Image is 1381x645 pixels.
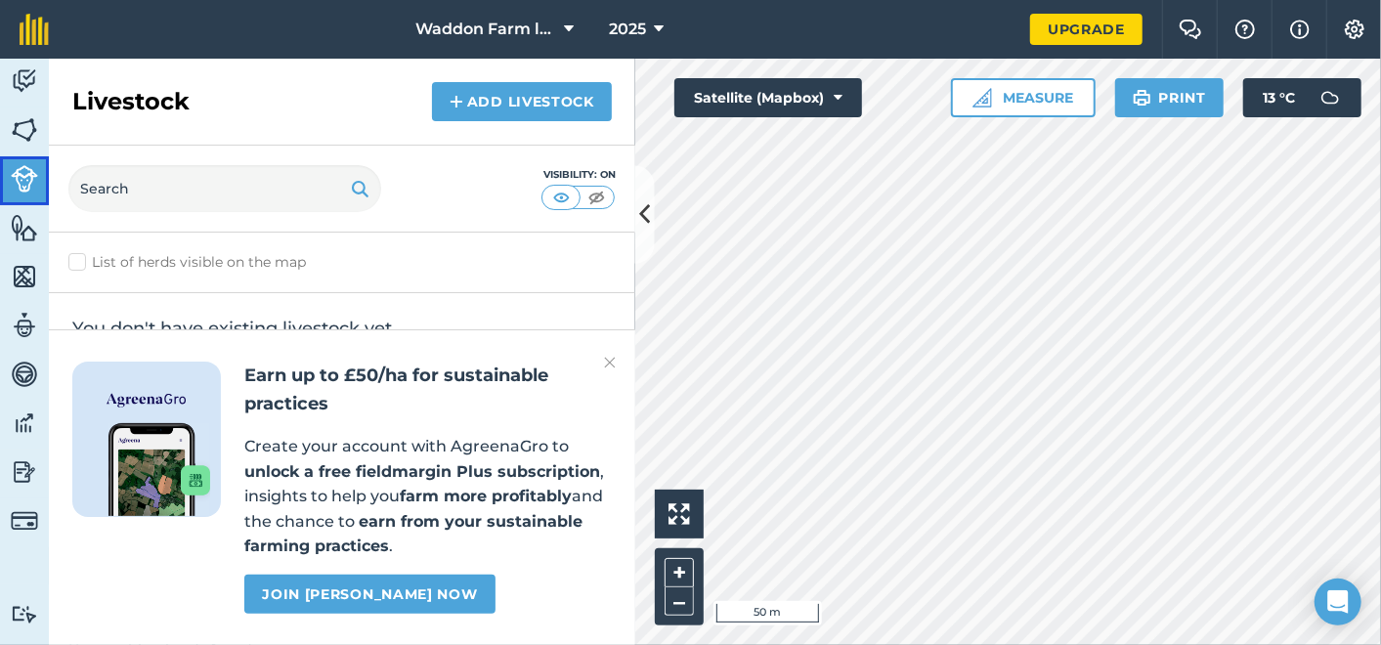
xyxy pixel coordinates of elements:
[72,86,190,117] h2: Livestock
[584,188,609,207] img: svg+xml;base64,PHN2ZyB4bWxucz0iaHR0cDovL3d3dy53My5vcmcvMjAwMC9zdmciIHdpZHRoPSI1MCIgaGVpZ2h0PSI0MC...
[11,507,38,535] img: svg+xml;base64,PD94bWwgdmVyc2lvbj0iMS4wIiBlbmNvZGluZz0idXRmLTgiPz4KPCEtLSBHZW5lcmF0b3I6IEFkb2JlIE...
[244,575,495,614] a: Join [PERSON_NAME] now
[1233,20,1257,39] img: A question mark icon
[665,558,694,587] button: +
[609,18,646,41] span: 2025
[1263,78,1295,117] span: 13 ° C
[11,457,38,487] img: svg+xml;base64,PD94bWwgdmVyc2lvbj0iMS4wIiBlbmNvZGluZz0idXRmLTgiPz4KPCEtLSBHZW5lcmF0b3I6IEFkb2JlIE...
[1290,18,1310,41] img: svg+xml;base64,PHN2ZyB4bWxucz0iaHR0cDovL3d3dy53My5vcmcvMjAwMC9zdmciIHdpZHRoPSIxNyIgaGVpZ2h0PSIxNy...
[244,434,612,559] p: Create your account with AgreenaGro to , insights to help you and the chance to .
[674,78,862,117] button: Satellite (Mapbox)
[68,252,616,273] label: List of herds visible on the map
[549,188,574,207] img: svg+xml;base64,PHN2ZyB4bWxucz0iaHR0cDovL3d3dy53My5vcmcvMjAwMC9zdmciIHdpZHRoPSI1MCIgaGVpZ2h0PSI0MC...
[244,362,612,418] h2: Earn up to £50/ha for sustainable practices
[11,115,38,145] img: svg+xml;base64,PHN2ZyB4bWxucz0iaHR0cDovL3d3dy53My5vcmcvMjAwMC9zdmciIHdpZHRoPSI1NiIgaGVpZ2h0PSI2MC...
[415,18,556,41] span: Waddon Farm ltd
[11,66,38,96] img: svg+xml;base64,PD94bWwgdmVyc2lvbj0iMS4wIiBlbmNvZGluZz0idXRmLTgiPz4KPCEtLSBHZW5lcmF0b3I6IEFkb2JlIE...
[20,14,49,45] img: fieldmargin Logo
[68,165,381,212] input: Search
[665,587,694,616] button: –
[1133,86,1151,109] img: svg+xml;base64,PHN2ZyB4bWxucz0iaHR0cDovL3d3dy53My5vcmcvMjAwMC9zdmciIHdpZHRoPSIxOSIgaGVpZ2h0PSIyNC...
[11,262,38,291] img: svg+xml;base64,PHN2ZyB4bWxucz0iaHR0cDovL3d3dy53My5vcmcvMjAwMC9zdmciIHdpZHRoPSI1NiIgaGVpZ2h0PSI2MC...
[11,165,38,193] img: svg+xml;base64,PD94bWwgdmVyc2lvbj0iMS4wIiBlbmNvZGluZz0idXRmLTgiPz4KPCEtLSBHZW5lcmF0b3I6IEFkb2JlIE...
[11,408,38,438] img: svg+xml;base64,PD94bWwgdmVyc2lvbj0iMS4wIiBlbmNvZGluZz0idXRmLTgiPz4KPCEtLSBHZW5lcmF0b3I6IEFkb2JlIE...
[1311,78,1350,117] img: svg+xml;base64,PD94bWwgdmVyc2lvbj0iMS4wIiBlbmNvZGluZz0idXRmLTgiPz4KPCEtLSBHZW5lcmF0b3I6IEFkb2JlIE...
[1030,14,1143,45] a: Upgrade
[972,88,992,107] img: Ruler icon
[669,503,690,525] img: Four arrows, one pointing top left, one top right, one bottom right and the last bottom left
[1115,78,1225,117] button: Print
[11,360,38,389] img: svg+xml;base64,PD94bWwgdmVyc2lvbj0iMS4wIiBlbmNvZGluZz0idXRmLTgiPz4KPCEtLSBHZW5lcmF0b3I6IEFkb2JlIE...
[1343,20,1366,39] img: A cog icon
[432,82,612,121] a: Add Livestock
[541,167,616,183] div: Visibility: On
[951,78,1096,117] button: Measure
[72,317,612,340] h2: You don't have existing livestock yet
[351,177,369,200] img: svg+xml;base64,PHN2ZyB4bWxucz0iaHR0cDovL3d3dy53My5vcmcvMjAwMC9zdmciIHdpZHRoPSIxOSIgaGVpZ2h0PSIyNC...
[11,311,38,340] img: svg+xml;base64,PD94bWwgdmVyc2lvbj0iMS4wIiBlbmNvZGluZz0idXRmLTgiPz4KPCEtLSBHZW5lcmF0b3I6IEFkb2JlIE...
[604,351,616,374] img: svg+xml;base64,PHN2ZyB4bWxucz0iaHR0cDovL3d3dy53My5vcmcvMjAwMC9zdmciIHdpZHRoPSIyMiIgaGVpZ2h0PSIzMC...
[450,90,463,113] img: svg+xml;base64,PHN2ZyB4bWxucz0iaHR0cDovL3d3dy53My5vcmcvMjAwMC9zdmciIHdpZHRoPSIxNCIgaGVpZ2h0PSIyNC...
[400,487,572,505] strong: farm more profitably
[244,462,600,481] strong: unlock a free fieldmargin Plus subscription
[11,213,38,242] img: svg+xml;base64,PHN2ZyB4bWxucz0iaHR0cDovL3d3dy53My5vcmcvMjAwMC9zdmciIHdpZHRoPSI1NiIgaGVpZ2h0PSI2MC...
[108,423,210,516] img: Screenshot of the Gro app
[1179,20,1202,39] img: Two speech bubbles overlapping with the left bubble in the forefront
[11,605,38,623] img: svg+xml;base64,PD94bWwgdmVyc2lvbj0iMS4wIiBlbmNvZGluZz0idXRmLTgiPz4KPCEtLSBHZW5lcmF0b3I6IEFkb2JlIE...
[244,512,583,556] strong: earn from your sustainable farming practices
[1243,78,1361,117] button: 13 °C
[1315,579,1361,625] div: Open Intercom Messenger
